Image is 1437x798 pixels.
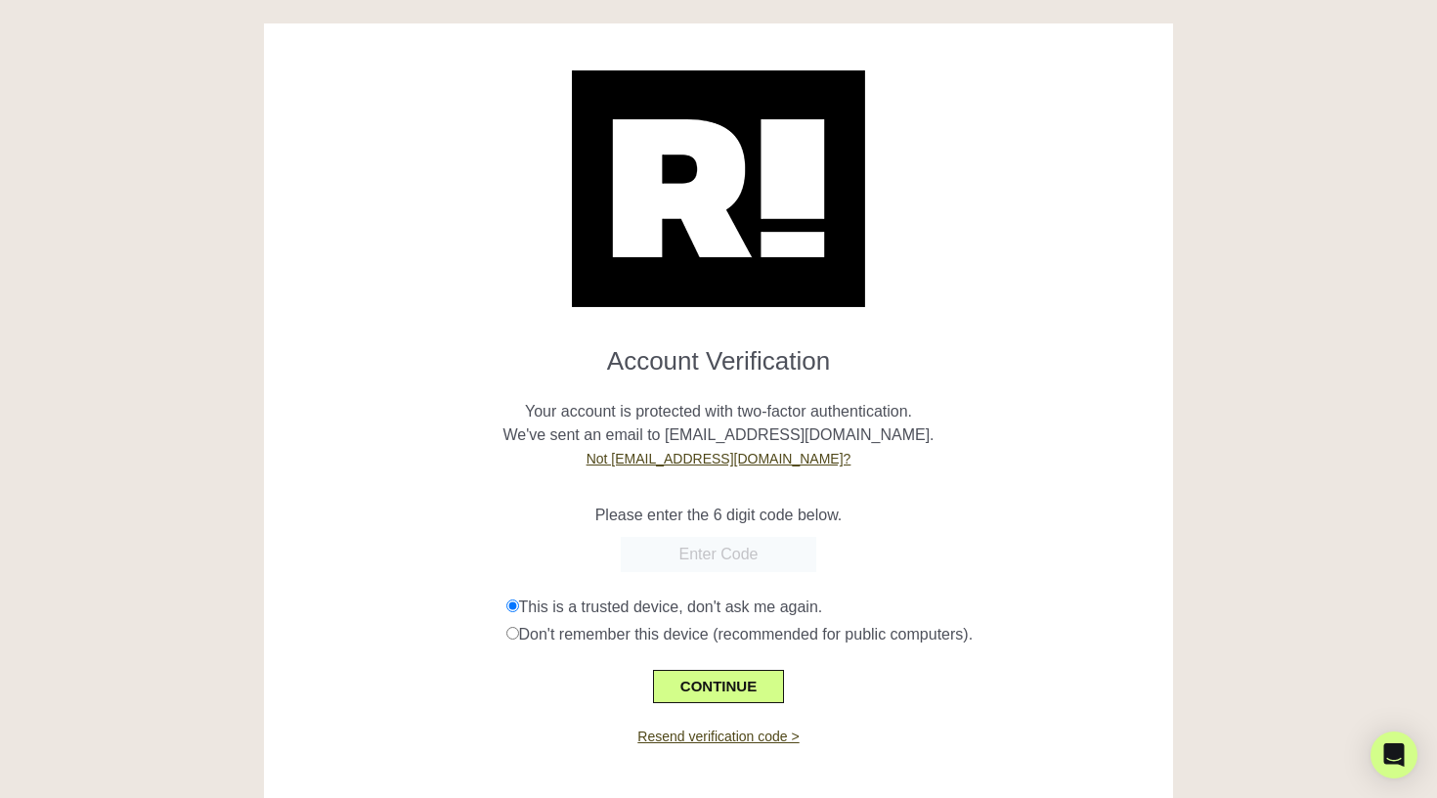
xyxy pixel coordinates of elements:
[279,504,1158,527] p: Please enter the 6 digit code below.
[637,729,799,744] a: Resend verification code >
[621,537,816,572] input: Enter Code
[653,670,784,703] button: CONTINUE
[572,70,865,307] img: Retention.com
[279,377,1158,470] p: Your account is protected with two-factor authentication. We've sent an email to [EMAIL_ADDRESS][...
[279,331,1158,377] h1: Account Verification
[506,623,1159,646] div: Don't remember this device (recommended for public computers).
[1371,731,1417,778] div: Open Intercom Messenger
[587,451,851,466] a: Not [EMAIL_ADDRESS][DOMAIN_NAME]?
[506,596,1159,619] div: This is a trusted device, don't ask me again.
